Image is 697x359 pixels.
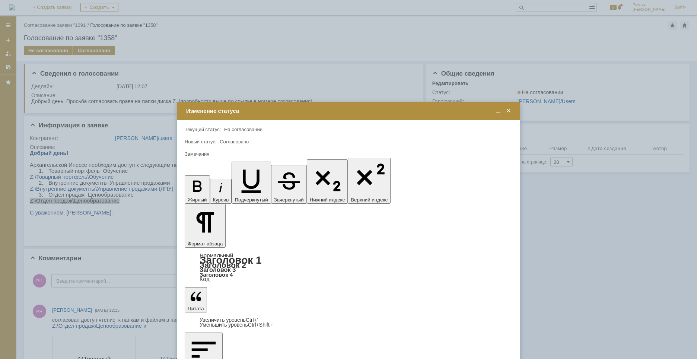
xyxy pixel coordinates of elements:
[188,241,223,247] span: Формат абзаца
[185,152,511,156] div: Замечания
[271,165,307,204] button: Зачеркнутый
[232,162,271,204] button: Подчеркнутый
[274,197,304,203] span: Зачеркнутый
[505,108,512,114] span: Закрыть
[200,266,236,273] a: Заголовок 3
[213,197,229,203] span: Курсив
[200,317,258,323] a: Increase
[188,197,207,203] span: Жирный
[83,18,165,73] td: Z:\Товарный портфель\Обучение\2_ПиП
[186,108,512,114] div: Изменение статуса
[185,204,226,248] button: Формат абзаца
[494,108,502,114] span: Свернуть (Ctrl + M)
[9,18,19,24] span: 1.
[348,158,391,204] button: Верхний индекс
[235,197,268,203] span: Подчеркнутый
[224,127,262,132] span: На согласовании
[200,254,262,266] a: Заголовок 1
[200,322,274,328] a: Decrease
[0,18,83,73] td: Z:\Товарный портфель\Обучение\1_СИЗ
[200,252,233,258] a: Нормальный
[269,18,356,73] td: Z:\Товарный портфель\Обучение\3_Техника продаж
[18,30,162,36] p: Внутренние документы-Управление продажами
[185,318,512,327] div: Цитата
[185,127,221,132] label: Текущий статус:
[188,306,204,311] span: Цитата
[220,139,249,144] span: Согласовано
[310,197,345,203] span: Нижний индекс
[211,18,269,73] td: Z:\Товарный портфель\Мастер-класс Gammex AMT
[307,159,348,204] button: Нижний индекс
[200,276,210,283] a: Код
[185,175,210,204] button: Жирный
[200,261,246,269] a: Заголовок 2
[246,317,258,323] span: Ctrl+'
[9,30,19,36] span: 2.
[248,322,274,328] span: Ctrl+Shift+'
[351,197,388,203] span: Верхний индекс
[200,271,233,278] a: Заголовок 4
[9,42,19,48] span: 3.
[185,139,217,144] label: Новый статус:
[18,18,162,24] p: Товарный портфель- Обучение
[185,253,512,282] div: Формат абзаца
[210,179,232,204] button: Курсив
[185,287,207,312] button: Цитата
[18,42,162,48] p: Отдел продаж- Ценообразование
[165,18,211,73] td: Z:\Апробации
